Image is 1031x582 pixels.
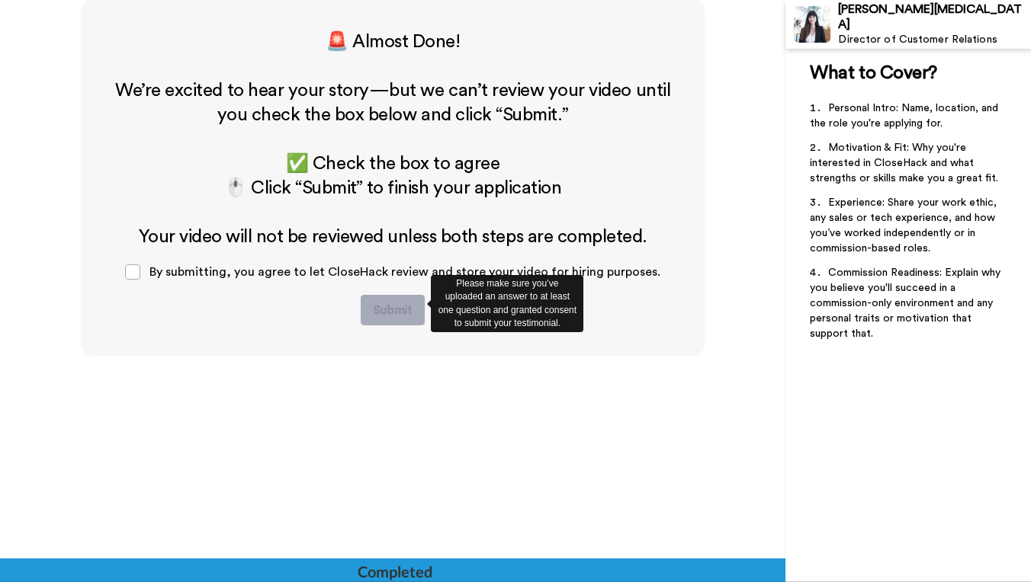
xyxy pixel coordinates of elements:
[149,266,660,278] span: By submitting, you agree to let CloseHack review and store your video for hiring purposes.
[810,142,998,184] span: Motivation & Fit: Why you're interested in CloseHack and what strengths or skills make you a grea...
[838,34,1030,46] div: Director of Customer Relations
[810,103,1001,129] span: Personal Intro: Name, location, and the role you're applying for.
[115,82,674,124] span: We’re excited to hear your story—but we can’t review your video until you check the box below and...
[810,197,1000,254] span: Experience: Share your work ethic, any sales or tech experience, and how you’ve worked independen...
[838,2,1030,31] div: [PERSON_NAME][MEDICAL_DATA]
[794,6,830,43] img: Profile Image
[431,275,583,332] div: Please make sure you’ve uploaded an answer to at least one question and granted consent to submit...
[358,561,431,582] div: Completed
[224,179,561,197] span: 🖱️ Click “Submit” to finish your application
[139,228,647,246] span: Your video will not be reviewed unless both steps are completed.
[326,33,460,51] span: 🚨 Almost Done!
[810,267,1004,339] span: Commission Readiness: Explain why you believe you'll succeed in a commission-only environment and...
[810,64,936,82] span: What to Cover?
[286,155,499,173] span: ✅ Check the box to agree
[361,295,425,325] button: Submit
